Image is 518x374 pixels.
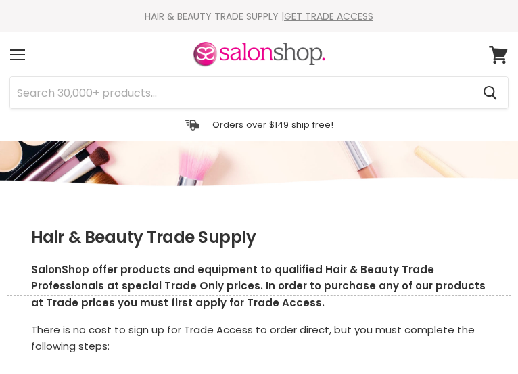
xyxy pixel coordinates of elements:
[10,77,472,108] input: Search
[212,119,333,131] p: Orders over $149 ship free!
[31,262,487,311] p: SalonShop offer products and equipment to qualified Hair & Beauty Trade Professionals at special ...
[284,9,373,23] a: GET TRADE ACCESS
[472,77,508,108] button: Search
[9,76,509,109] form: Product
[31,322,487,355] p: There is no cost to sign up for Trade Access to order direct, but you must complete the following...
[31,228,487,247] h2: Hair & Beauty Trade Supply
